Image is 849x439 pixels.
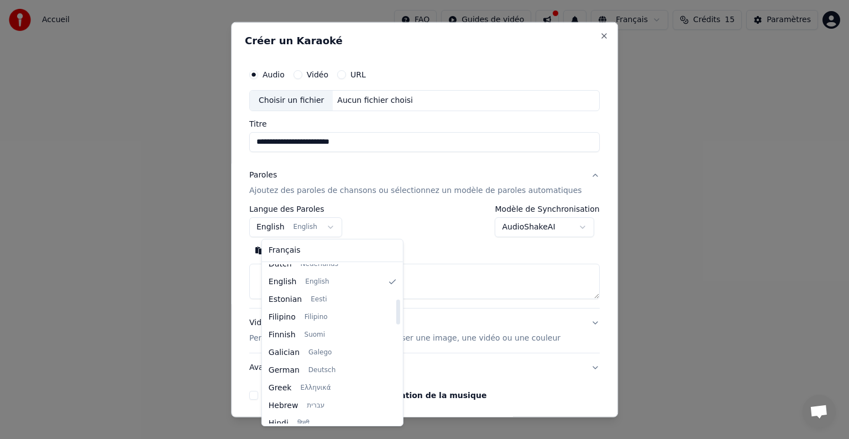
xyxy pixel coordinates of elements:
span: Deutsch [308,366,336,375]
span: Suomi [305,331,326,339]
span: Hindi [269,418,289,429]
span: Dutch [269,259,292,270]
span: Eesti [311,295,327,304]
span: Finnish [269,330,296,341]
span: Galician [269,347,300,358]
span: Français [269,245,301,256]
span: हिन्दी [297,419,310,428]
span: Nederlands [301,260,338,269]
span: Filipino [305,313,328,322]
span: Estonian [269,294,302,305]
span: Filipino [269,312,296,323]
span: Greek [269,383,292,394]
span: English [269,276,297,288]
span: English [305,278,329,286]
span: Galego [308,348,332,357]
span: Hebrew [269,400,298,411]
span: עברית [307,401,324,410]
span: Ελληνικά [300,384,331,393]
span: German [269,365,300,376]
